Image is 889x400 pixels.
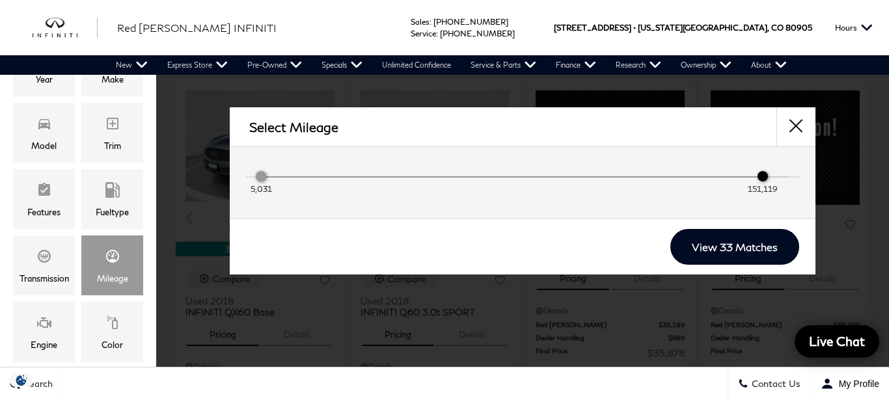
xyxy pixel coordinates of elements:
a: Unlimited Confidence [372,55,461,75]
a: [STREET_ADDRESS] • [US_STATE][GEOGRAPHIC_DATA], CO 80905 [554,23,812,33]
span: Transmission [36,245,52,271]
img: INFINITI [33,18,98,38]
div: Trim [104,139,121,153]
div: EngineEngine [13,302,75,362]
span: 5,031 [251,184,272,194]
span: Features [36,179,52,205]
a: New [106,55,157,75]
span: Mileage [105,245,120,271]
span: Sales [411,17,430,27]
span: Trim [105,113,120,139]
span: Service [411,29,436,38]
div: Transmission [20,271,69,286]
a: infiniti [33,18,98,38]
a: About [741,55,797,75]
span: 151,119 [748,184,778,194]
div: Maximum Mileage [758,171,768,181]
a: Pre-Owned [238,55,312,75]
img: Opt-Out Icon [7,373,36,387]
div: MileageMileage [81,235,143,295]
div: Fueltype [96,205,129,219]
div: TrimTrim [81,103,143,163]
a: [PHONE_NUMBER] [433,17,508,27]
span: Search [20,379,53,390]
h2: Select Mileage [249,120,338,134]
span: : [436,29,438,38]
div: Color [102,338,123,352]
a: Live Chat [795,325,879,358]
div: TransmissionTransmission [13,235,75,295]
span: Red [PERSON_NAME] INFINITI [117,21,277,34]
a: Ownership [671,55,741,75]
a: Research [606,55,671,75]
div: Model [31,139,57,153]
a: [PHONE_NUMBER] [440,29,515,38]
div: Year [36,72,53,87]
a: Express Store [157,55,238,75]
span: Model [36,113,52,139]
span: Contact Us [748,379,800,390]
span: Color [105,312,120,338]
div: Make [102,72,124,87]
div: Engine [31,338,57,352]
div: FueltypeFueltype [81,169,143,229]
a: View 33 Matches [670,229,799,265]
div: ColorColor [81,302,143,362]
button: Open user profile menu [811,367,889,400]
span: Live Chat [802,333,871,349]
div: FeaturesFeatures [13,169,75,229]
a: Specials [312,55,372,75]
span: Fueltype [105,179,120,205]
span: My Profile [834,379,879,389]
a: Finance [546,55,606,75]
span: Engine [36,312,52,338]
div: Minimum Mileage [256,171,266,181]
div: Mileage [97,271,128,286]
section: Click to Open Cookie Consent Modal [7,373,36,387]
div: ModelModel [13,103,75,163]
a: Red [PERSON_NAME] INFINITI [117,20,277,36]
a: Service & Parts [461,55,546,75]
div: Features [27,205,61,219]
button: close [776,107,815,146]
span: : [430,17,431,27]
div: Mileage [256,167,789,199]
nav: Main Navigation [106,55,797,75]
